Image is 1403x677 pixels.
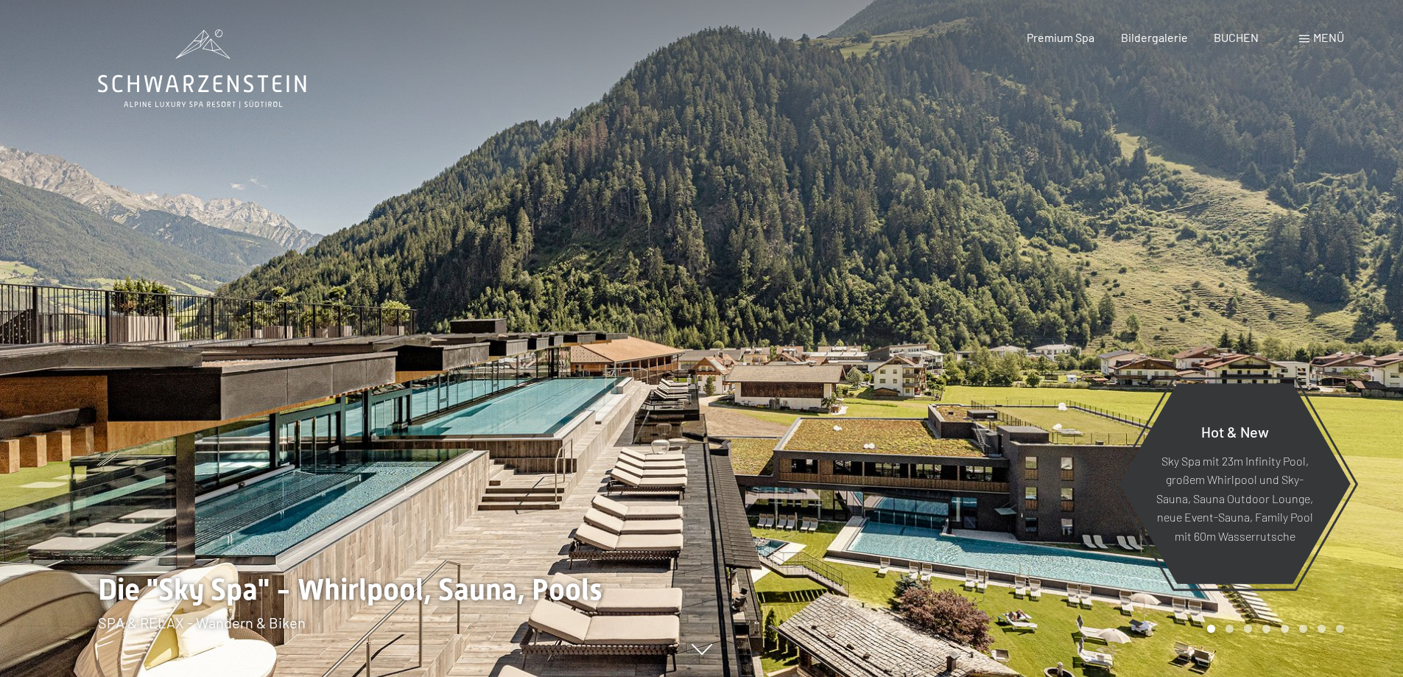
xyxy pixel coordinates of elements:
div: Carousel Pagination [1202,625,1344,633]
div: Carousel Page 6 [1299,625,1307,633]
div: Carousel Page 3 [1244,625,1252,633]
div: Carousel Page 4 [1262,625,1270,633]
div: Carousel Page 5 [1281,625,1289,633]
span: Hot & New [1201,422,1269,440]
div: Carousel Page 7 [1318,625,1326,633]
p: Sky Spa mit 23m Infinity Pool, großem Whirlpool und Sky-Sauna, Sauna Outdoor Lounge, neue Event-S... [1155,451,1315,545]
div: Carousel Page 2 [1226,625,1234,633]
span: Menü [1313,30,1344,44]
a: Bildergalerie [1121,30,1188,44]
a: BUCHEN [1214,30,1259,44]
a: Hot & New Sky Spa mit 23m Infinity Pool, großem Whirlpool und Sky-Sauna, Sauna Outdoor Lounge, ne... [1118,382,1351,585]
div: Carousel Page 8 [1336,625,1344,633]
div: Carousel Page 1 (Current Slide) [1207,625,1215,633]
a: Premium Spa [1027,30,1094,44]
